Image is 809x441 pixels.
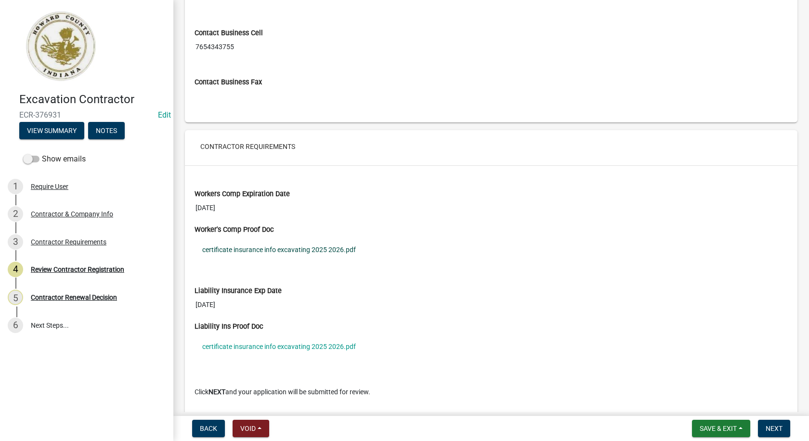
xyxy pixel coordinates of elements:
span: Next [766,425,783,432]
span: Void [240,425,256,432]
button: View Summary [19,122,84,139]
wm-modal-confirm: Summary [19,127,84,135]
button: Contractor Requirements [193,138,303,155]
a: certificate insurance info excavating 2025 2026.pdf [195,335,788,358]
div: Contractor Requirements [31,239,106,245]
wm-modal-confirm: Notes [88,127,125,135]
div: 5 [8,290,23,305]
button: Save & Exit [692,420,750,437]
label: Show emails [23,153,86,165]
wm-modal-confirm: Edit Application Number [158,110,171,120]
button: Back [192,420,225,437]
span: Back [200,425,217,432]
div: 2 [8,206,23,222]
div: 6 [8,318,23,333]
p: Click and your application will be submitted for review. [195,387,788,397]
div: Contractor & Company Info [31,211,113,217]
div: Review Contractor Registration [31,266,124,273]
span: ECR-376931 [19,110,154,120]
div: Contractor Renewal Decision [31,294,117,301]
label: Liability Ins Proof Doc [195,323,263,330]
label: Workers Comp Expiration Date [195,191,290,198]
div: 4 [8,262,23,277]
button: Next [758,420,790,437]
a: Edit [158,110,171,120]
button: Notes [88,122,125,139]
label: Contact Business Fax [195,79,262,86]
img: Howard County, Indiana [19,10,102,82]
label: Liability Insurance Exp Date [195,288,282,294]
h4: Excavation Contractor [19,93,166,107]
div: 3 [8,234,23,250]
label: Contact Business Cell [195,30,263,37]
div: Require User [31,183,68,190]
button: Void [233,420,269,437]
a: certificate insurance info excavating 2025 2026.pdf [195,239,788,261]
strong: NEXT [209,388,225,396]
label: Worker's Comp Proof Doc [195,227,274,233]
div: 1 [8,179,23,194]
span: Save & Exit [700,425,737,432]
